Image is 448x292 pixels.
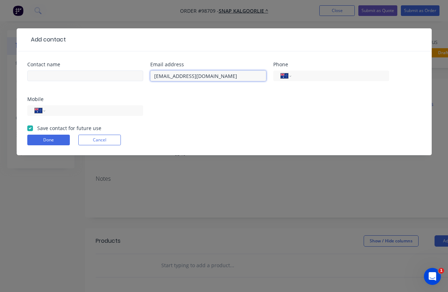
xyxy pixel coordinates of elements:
div: Email address [150,62,266,67]
span: 1 [438,268,444,274]
iframe: Intercom live chat [424,268,441,285]
div: Add contact [27,35,66,44]
button: Done [27,135,70,145]
label: Save contact for future use [37,124,101,132]
button: Cancel [78,135,121,145]
div: Phone [273,62,389,67]
div: Mobile [27,97,143,102]
div: Contact name [27,62,143,67]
